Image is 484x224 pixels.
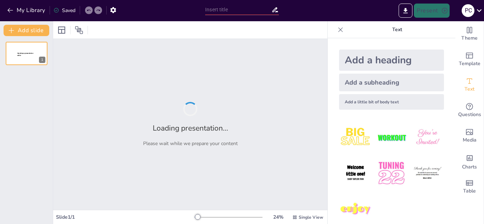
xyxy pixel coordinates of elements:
img: 3.jpeg [411,121,444,154]
div: Add a subheading [339,74,444,91]
p: Text [346,21,448,38]
div: Saved [54,7,75,14]
img: 1.jpeg [339,121,372,154]
div: Change the overall theme [455,21,484,47]
button: Add slide [4,25,49,36]
div: Add text boxes [455,72,484,98]
span: Text [465,85,474,93]
div: 1 [6,42,47,65]
div: Layout [56,24,67,36]
div: P C [462,4,474,17]
img: 6.jpeg [411,157,444,190]
button: Present [414,4,449,18]
span: Theme [461,34,478,42]
div: 24 % [270,214,287,220]
span: Position [75,26,83,34]
div: Add a little bit of body text [339,94,444,110]
div: Add a heading [339,50,444,71]
span: Questions [458,111,481,119]
span: Template [459,60,480,68]
div: Add images, graphics, shapes or video [455,123,484,149]
button: P C [462,4,474,18]
div: Get real-time input from your audience [455,98,484,123]
div: Slide 1 / 1 [56,214,195,220]
span: Table [463,187,476,195]
p: Please wait while we prepare your content [143,140,238,147]
div: 1 [39,57,45,63]
span: Single View [299,214,323,220]
img: 5.jpeg [375,157,408,190]
div: Add a table [455,174,484,200]
img: 2.jpeg [375,121,408,154]
div: Add charts and graphs [455,149,484,174]
span: Charts [462,163,477,171]
button: My Library [5,5,48,16]
h2: Loading presentation... [153,123,228,133]
input: Insert title [205,5,271,15]
div: Add ready made slides [455,47,484,72]
span: Media [463,136,477,144]
img: 4.jpeg [339,157,372,190]
button: Export to PowerPoint [399,4,412,18]
span: Sendsteps presentation editor [17,52,33,56]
